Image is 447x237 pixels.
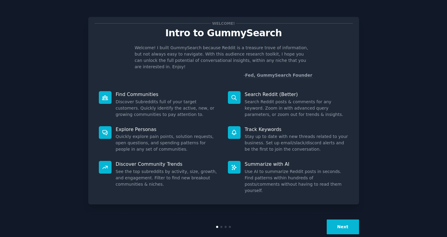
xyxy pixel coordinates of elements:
[245,99,348,118] dd: Search Reddit posts & comments for any keyword. Zoom in with advanced query parameters, or zoom o...
[245,91,348,98] p: Search Reddit (Better)
[245,133,348,152] dd: Stay up to date with new threads related to your business. Set up email/slack/discord alerts and ...
[245,168,348,194] dd: Use AI to summarize Reddit posts in seconds. Find patterns within hundreds of posts/comments with...
[135,45,313,70] p: Welcome! I built GummySearch because Reddit is a treasure trove of information, but not always ea...
[116,168,219,187] dd: See the top subreddits by activity, size, growth, and engagement. Filter to find new breakout com...
[116,161,219,167] p: Discover Community Trends
[327,219,359,234] button: Next
[116,133,219,152] dd: Quickly explore pain points, solution requests, open questions, and spending patterns for people ...
[116,126,219,133] p: Explore Personas
[245,126,348,133] p: Track Keywords
[245,161,348,167] p: Summarize with AI
[244,72,313,78] div: -
[245,73,313,78] a: Fed, GummySearch Founder
[116,91,219,98] p: Find Communities
[95,28,353,38] p: Intro to GummySearch
[211,20,236,27] span: Welcome!
[116,99,219,118] dd: Discover Subreddits full of your target customers. Quickly identify the active, new, or growing c...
